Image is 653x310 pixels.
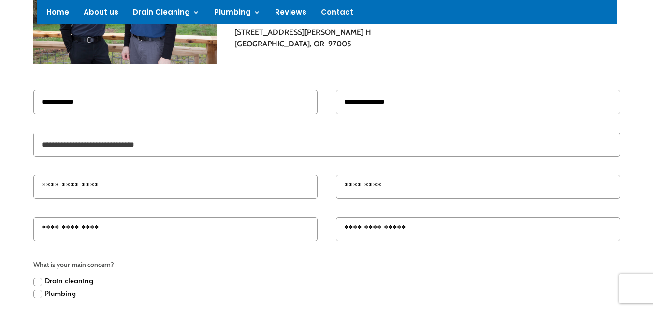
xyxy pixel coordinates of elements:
[275,9,306,19] a: Reviews
[321,9,353,19] a: Contact
[46,9,69,19] a: Home
[33,287,76,299] label: Plumbing
[234,39,351,48] span: [GEOGRAPHIC_DATA], OR 97005
[33,274,93,287] label: Drain cleaning
[33,259,621,271] span: What is your main concern?
[234,28,371,37] span: [STREET_ADDRESS][PERSON_NAME] H
[214,9,261,19] a: Plumbing
[84,9,118,19] a: About us
[133,9,200,19] a: Drain Cleaning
